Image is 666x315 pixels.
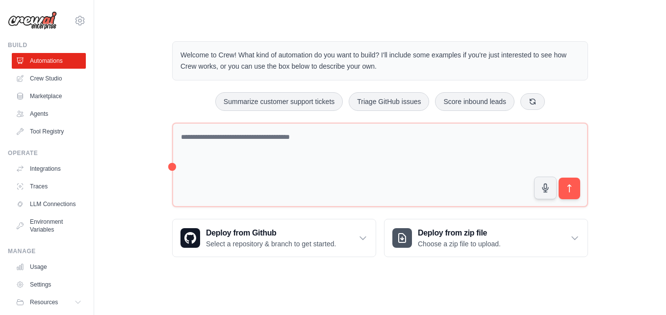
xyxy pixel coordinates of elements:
[30,298,58,306] span: Resources
[215,92,343,111] button: Summarize customer support tickets
[349,92,429,111] button: Triage GitHub issues
[12,53,86,69] a: Automations
[12,71,86,86] a: Crew Studio
[12,294,86,310] button: Resources
[206,239,336,249] p: Select a repository & branch to get started.
[12,196,86,212] a: LLM Connections
[180,50,580,72] p: Welcome to Crew! What kind of automation do you want to build? I'll include some examples if you'...
[206,227,336,239] h3: Deploy from Github
[12,214,86,237] a: Environment Variables
[8,11,57,30] img: Logo
[8,247,86,255] div: Manage
[12,259,86,275] a: Usage
[418,227,501,239] h3: Deploy from zip file
[12,106,86,122] a: Agents
[418,239,501,249] p: Choose a zip file to upload.
[12,124,86,139] a: Tool Registry
[12,88,86,104] a: Marketplace
[12,179,86,194] a: Traces
[435,92,514,111] button: Score inbound leads
[8,41,86,49] div: Build
[12,161,86,177] a: Integrations
[12,277,86,292] a: Settings
[8,149,86,157] div: Operate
